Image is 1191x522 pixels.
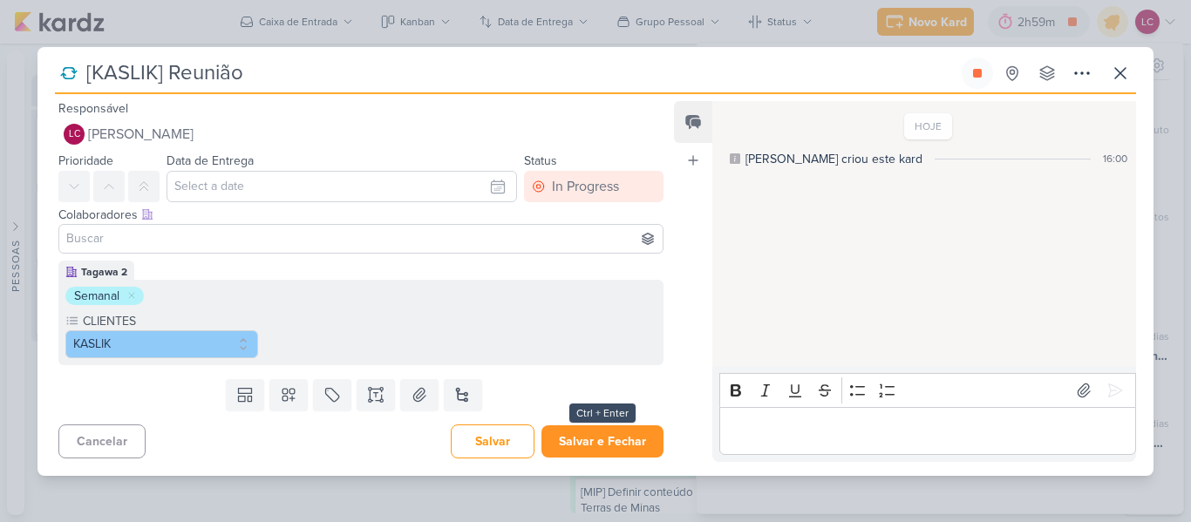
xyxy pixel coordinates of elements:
[451,424,534,458] button: Salvar
[524,153,557,168] label: Status
[58,119,664,150] button: LC [PERSON_NAME]
[167,171,517,202] input: Select a date
[58,424,146,458] button: Cancelar
[81,264,127,280] div: Tagawa 2
[58,101,128,116] label: Responsável
[719,373,1136,407] div: Editor toolbar
[69,130,80,139] p: LC
[524,171,664,202] button: In Progress
[167,153,254,168] label: Data de Entrega
[65,330,258,358] button: KASLIK
[970,66,984,80] div: Parar relógio
[63,228,659,249] input: Buscar
[58,206,664,224] div: Colaboradores
[64,124,85,145] div: Laís Costa
[745,150,922,168] div: [PERSON_NAME] criou este kard
[719,407,1136,455] div: Editor editing area: main
[569,403,636,423] div: Ctrl + Enter
[81,58,958,89] input: Kard Sem Título
[81,312,258,330] label: CLIENTES
[552,176,619,197] div: In Progress
[541,425,664,458] button: Salvar e Fechar
[74,287,119,305] div: Semanal
[58,153,113,168] label: Prioridade
[1103,151,1127,166] div: 16:00
[88,124,194,145] span: [PERSON_NAME]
